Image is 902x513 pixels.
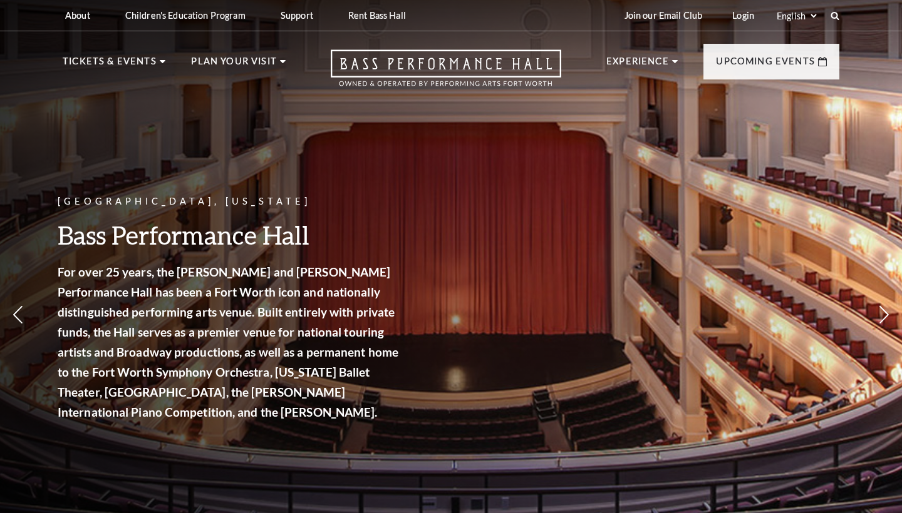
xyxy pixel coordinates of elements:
h3: Bass Performance Hall [58,219,402,251]
p: About [65,10,90,21]
p: Rent Bass Hall [348,10,406,21]
p: Experience [606,54,669,76]
p: [GEOGRAPHIC_DATA], [US_STATE] [58,194,402,210]
p: Upcoming Events [716,54,815,76]
p: Children's Education Program [125,10,246,21]
p: Plan Your Visit [191,54,277,76]
select: Select: [774,10,819,22]
p: Tickets & Events [63,54,157,76]
strong: For over 25 years, the [PERSON_NAME] and [PERSON_NAME] Performance Hall has been a Fort Worth ico... [58,265,398,419]
p: Support [281,10,313,21]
